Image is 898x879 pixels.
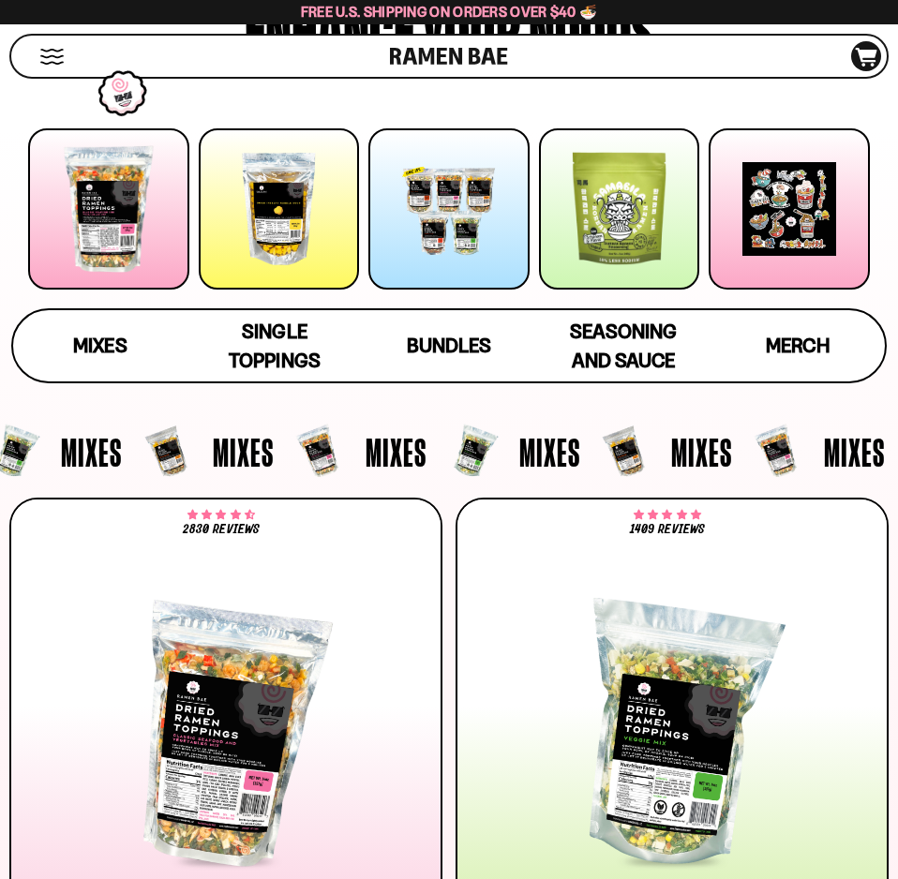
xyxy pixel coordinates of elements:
span: 1409 reviews [630,523,704,536]
button: Mobile Menu Trigger [39,49,65,65]
span: Seasoning and Sauce [570,320,677,372]
span: 2830 reviews [183,523,259,536]
span: Mixes [366,432,427,471]
span: Merch [766,334,829,357]
a: Merch [711,310,885,381]
span: Mixes [824,432,885,471]
span: Mixes [671,432,732,471]
span: Free U.S. Shipping on Orders over $40 🍜 [301,3,598,21]
span: Mixes [213,432,274,471]
span: 4.68 stars [187,512,254,519]
a: Seasoning and Sauce [536,310,711,381]
span: Bundles [407,334,491,357]
a: Single Toppings [187,310,362,381]
a: Bundles [362,310,536,381]
span: 4.76 stars [634,512,700,519]
span: Mixes [73,334,127,357]
span: Mixes [519,432,580,471]
a: Mixes [13,310,187,381]
span: Mixes [61,432,122,471]
span: Single Toppings [229,320,320,372]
